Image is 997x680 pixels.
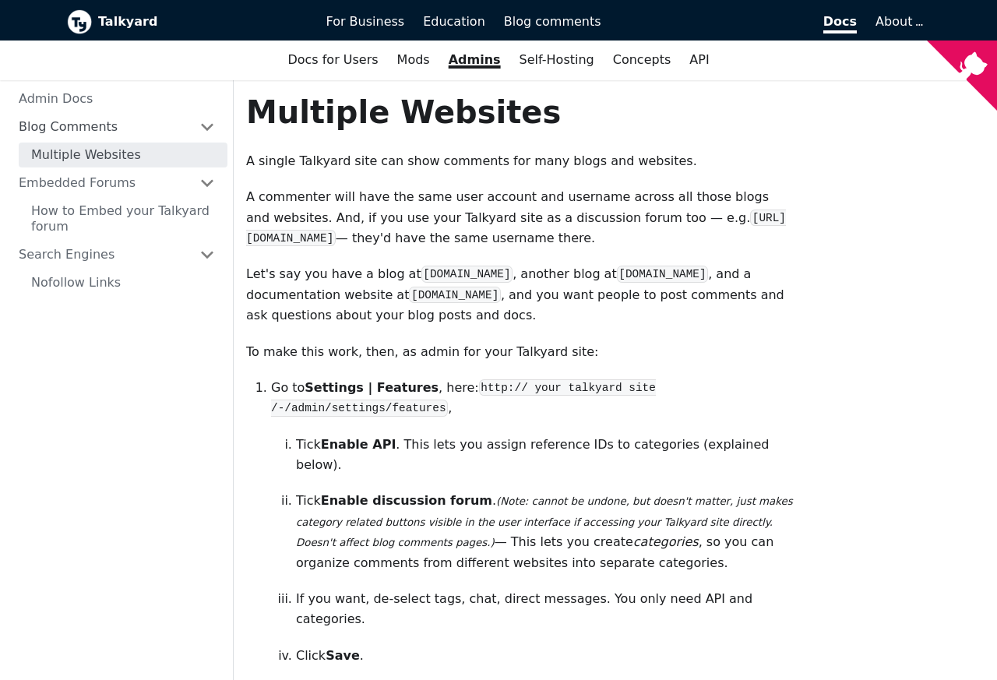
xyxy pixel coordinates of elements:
[510,47,604,73] a: Self-Hosting
[246,151,794,171] p: A single Talkyard site can show comments for many blogs and websites.
[414,9,495,35] a: Education
[504,14,601,29] span: Blog comments
[296,491,794,573] p: Tick . — This lets you create , so you can organize comments from different websites into separat...
[875,14,921,29] a: About
[439,47,510,73] a: Admins
[271,378,794,419] p: Go to , here: ,
[98,12,305,32] b: Talkyard
[617,266,708,282] code: [DOMAIN_NAME]
[6,171,227,196] a: Embedded Forums
[823,14,857,33] span: Docs
[6,115,227,139] a: Blog Comments
[296,646,794,666] p: Click .
[326,648,360,663] strong: Save
[19,143,227,167] a: Multiple Websites
[326,14,405,29] span: For Business
[421,266,513,282] code: [DOMAIN_NAME]
[321,493,492,508] strong: Enable discussion forum
[296,589,794,630] p: If you want, de-select tags, chat, direct messages. You only need API and categories.
[246,93,794,132] h1: Multiple Websites
[317,9,414,35] a: For Business
[633,534,699,549] em: categories
[246,264,794,326] p: Let's say you have a blog at , another blog at , and a documentation website at , and you want pe...
[680,47,718,73] a: API
[611,9,867,35] a: Docs
[278,47,387,73] a: Docs for Users
[296,495,793,548] em: (Note: cannot be undone, but doesn't matter, just makes category related buttons visible in the u...
[409,287,500,303] code: [DOMAIN_NAME]
[67,9,92,34] img: Talkyard logo
[388,47,439,73] a: Mods
[6,242,227,267] a: Search Engines
[19,270,227,295] a: Nofollow Links
[495,9,611,35] a: Blog comments
[305,380,439,395] strong: Settings | Features
[246,342,794,362] p: To make this work, then, as admin for your Talkyard site:
[423,14,485,29] span: Education
[67,9,305,34] a: Talkyard logoTalkyard
[6,86,227,111] a: Admin Docs
[246,187,794,248] p: A commenter will have the same user account and username across all those blogs and websites. And...
[604,47,681,73] a: Concepts
[296,435,794,476] p: Tick . This lets you assign reference IDs to categories (explained below).
[271,379,656,417] code: http:// your talkyard site /-/admin/settings/features
[321,437,396,452] strong: Enable API
[19,199,227,239] a: How to Embed your Talkyard forum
